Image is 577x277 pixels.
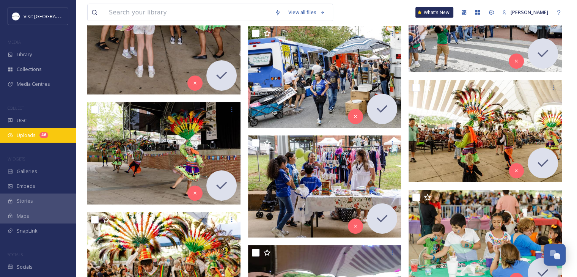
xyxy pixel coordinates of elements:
span: UGC [17,117,27,124]
div: 46 [39,132,48,138]
span: WIDGETS [8,156,25,162]
img: ext_1754927451.745366_sabroso@sinbarrerascville.org-LBP_240921_872.jpeg [409,80,562,182]
span: Media Centres [17,80,50,88]
span: SOCIALS [8,252,23,257]
img: ext_1754927452.879138_sabroso@sinbarrerascville.org-LBP_240921_823.jpg [87,102,241,205]
span: Embeds [17,183,35,190]
span: MEDIA [8,39,21,45]
span: Library [17,51,32,58]
button: Open Chat [544,244,566,266]
span: Stories [17,197,33,205]
span: [PERSON_NAME] [511,9,548,16]
input: Search your library [105,4,271,21]
img: ext_1754927448.678023_sabroso@sinbarrerascville.org-LBP_240921_942.jpeg [248,135,401,238]
span: Collections [17,66,42,73]
span: Uploads [17,132,36,139]
img: Circle%20Logo.png [12,13,20,20]
span: Galleries [17,168,37,175]
a: View all files [285,5,329,20]
span: COLLECT [8,105,24,111]
span: Maps [17,212,29,220]
a: What's New [415,7,453,18]
img: ext_1754927450.113142_sabroso@sinbarrerascville.org-LBP_240921_1265.jpeg [248,26,401,128]
span: Visit [GEOGRAPHIC_DATA] [24,13,82,20]
a: [PERSON_NAME] [498,5,552,20]
span: Socials [17,263,33,271]
span: SnapLink [17,227,38,235]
